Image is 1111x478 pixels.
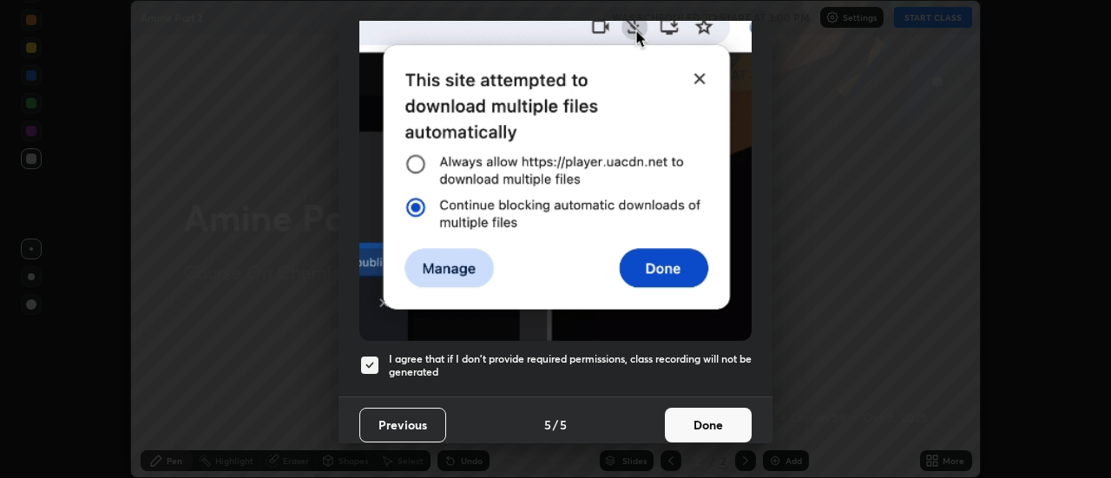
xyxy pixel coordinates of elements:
h5: I agree that if I don't provide required permissions, class recording will not be generated [389,352,752,379]
button: Done [665,408,752,442]
h4: / [553,416,558,434]
button: Previous [359,408,446,442]
h4: 5 [544,416,551,434]
h4: 5 [560,416,567,434]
